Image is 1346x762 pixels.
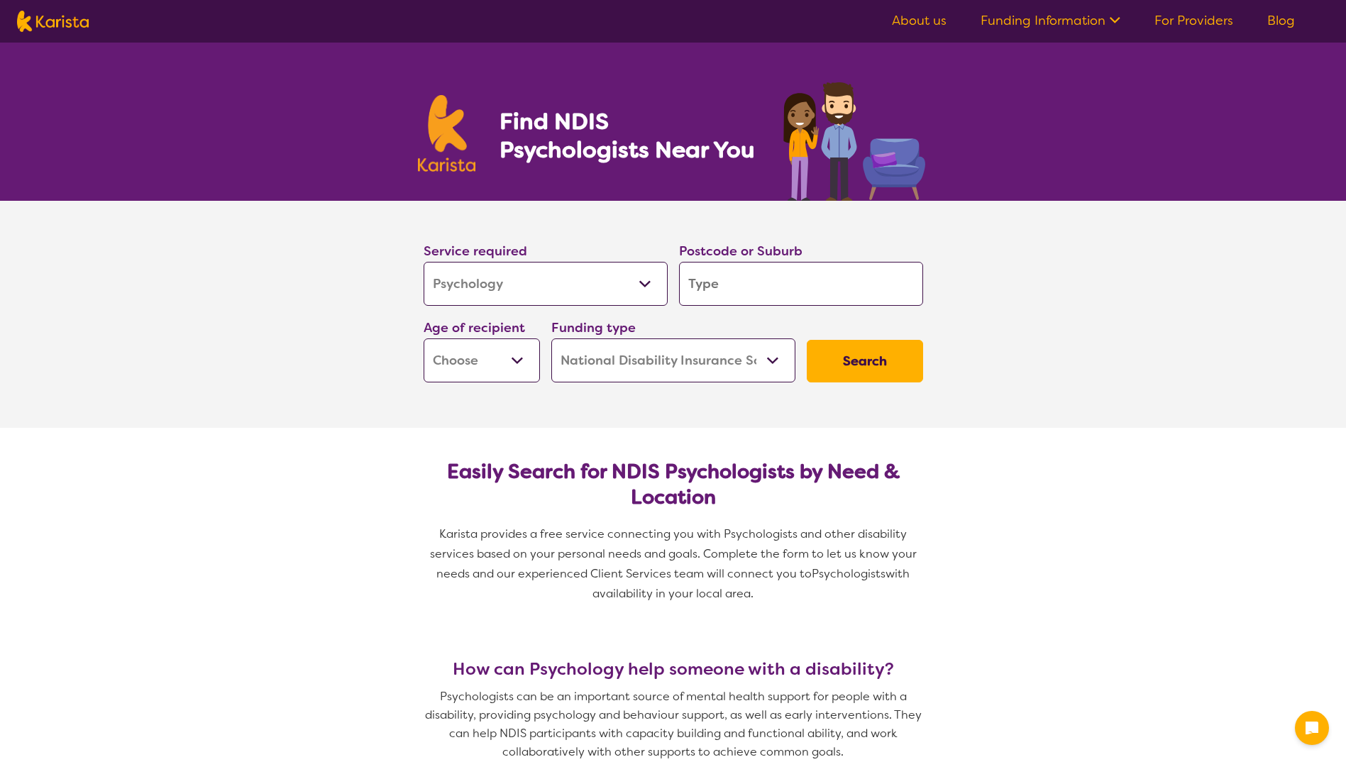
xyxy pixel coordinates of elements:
[892,12,947,29] a: About us
[981,12,1120,29] a: Funding Information
[17,11,89,32] img: Karista logo
[551,319,636,336] label: Funding type
[424,319,525,336] label: Age of recipient
[418,688,929,761] p: Psychologists can be an important source of mental health support for people with a disability, p...
[1154,12,1233,29] a: For Providers
[418,659,929,679] h3: How can Psychology help someone with a disability?
[807,340,923,382] button: Search
[418,95,476,172] img: Karista logo
[435,459,912,510] h2: Easily Search for NDIS Psychologists by Need & Location
[424,243,527,260] label: Service required
[679,262,923,306] input: Type
[430,526,920,581] span: Karista provides a free service connecting you with Psychologists and other disability services b...
[812,566,886,581] span: Psychologists
[500,107,762,164] h1: Find NDIS Psychologists Near You
[679,243,802,260] label: Postcode or Suburb
[778,77,929,201] img: psychology
[1267,12,1295,29] a: Blog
